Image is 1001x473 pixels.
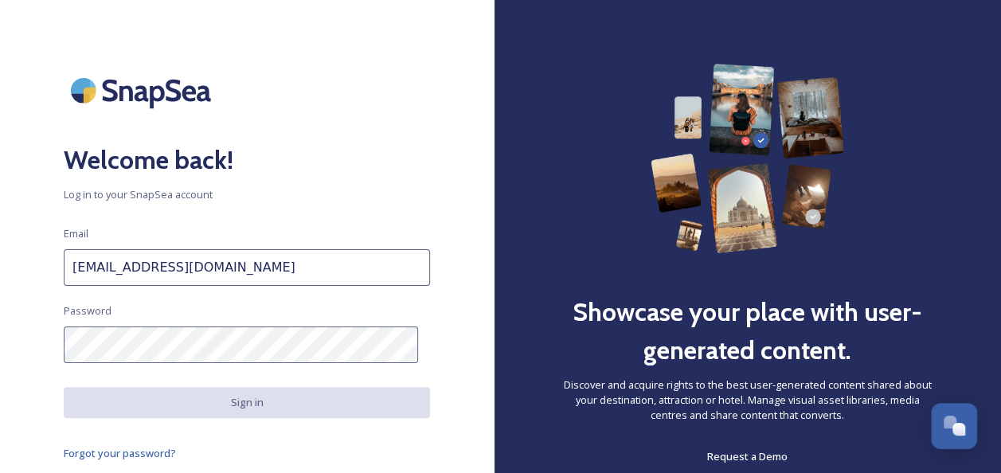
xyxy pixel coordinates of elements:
span: Password [64,303,111,319]
h2: Welcome back! [64,141,430,179]
span: Forgot your password? [64,446,176,460]
img: 63b42ca75bacad526042e722_Group%20154-p-800.png [651,64,843,253]
a: Forgot your password? [64,444,430,463]
h2: Showcase your place with user-generated content. [557,293,937,369]
a: Request a Demo [707,447,788,466]
span: Log in to your SnapSea account [64,187,430,202]
img: SnapSea Logo [64,64,223,117]
span: Email [64,226,88,241]
input: john.doe@snapsea.io [64,249,430,286]
button: Sign in [64,387,430,418]
span: Request a Demo [707,449,788,463]
span: Discover and acquire rights to the best user-generated content shared about your destination, att... [557,377,937,424]
button: Open Chat [931,403,977,449]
